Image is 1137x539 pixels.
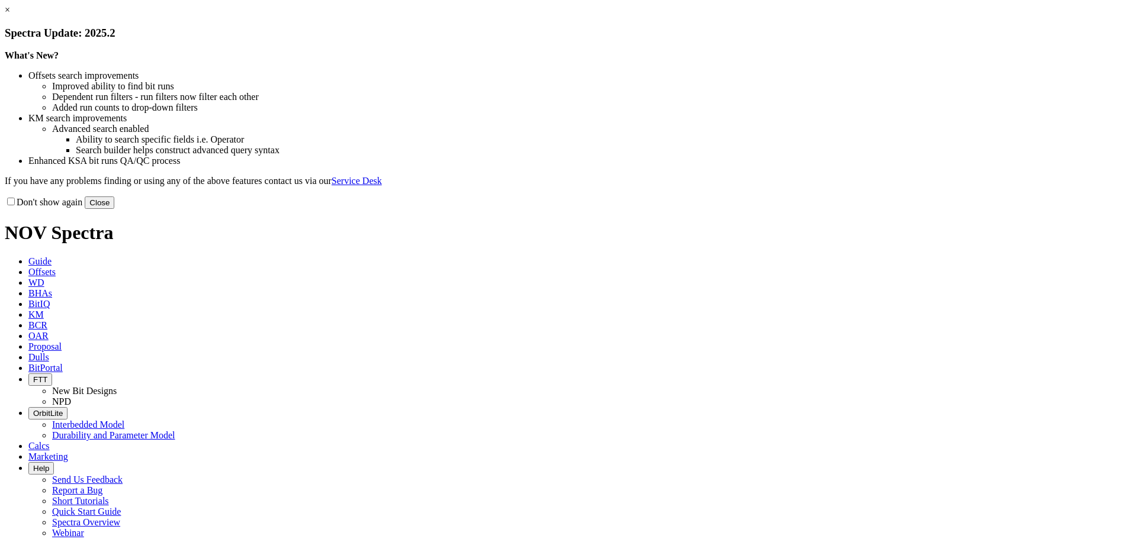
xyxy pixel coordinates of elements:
[85,196,114,209] button: Close
[28,277,44,288] span: WD
[52,506,121,517] a: Quick Start Guide
[33,375,47,384] span: FTT
[76,145,1132,156] li: Search builder helps construct advanced query syntax
[52,102,1132,113] li: Added run counts to drop-down filters
[28,299,50,309] span: BitIQ
[5,176,1132,186] p: If you have any problems finding or using any of the above features contact us via our
[52,81,1132,92] li: Improved ability to find bit runs
[52,496,109,506] a: Short Tutorials
[52,386,117,396] a: New Bit Designs
[5,197,82,207] label: Don't show again
[7,198,15,205] input: Don't show again
[52,419,124,430] a: Interbedded Model
[5,5,10,15] a: ×
[52,528,84,538] a: Webinar
[28,341,62,351] span: Proposal
[76,134,1132,145] li: Ability to search specific fields i.e. Operator
[52,485,102,495] a: Report a Bug
[28,441,50,451] span: Calcs
[5,222,1132,244] h1: NOV Spectra
[28,331,49,341] span: OAR
[28,352,49,362] span: Dulls
[52,475,123,485] a: Send Us Feedback
[28,156,1132,166] li: Enhanced KSA bit runs QA/QC process
[33,464,49,473] span: Help
[5,50,59,60] strong: What's New?
[28,70,1132,81] li: Offsets search improvements
[52,430,175,440] a: Durability and Parameter Model
[28,309,44,319] span: KM
[52,92,1132,102] li: Dependent run filters - run filters now filter each other
[28,288,52,298] span: BHAs
[28,363,63,373] span: BitPortal
[28,113,1132,124] li: KM search improvements
[28,256,52,266] span: Guide
[33,409,63,418] span: OrbitLite
[52,396,71,406] a: NPD
[52,517,120,527] a: Spectra Overview
[28,320,47,330] span: BCR
[52,124,1132,134] li: Advanced search enabled
[28,451,68,461] span: Marketing
[5,27,1132,40] h3: Spectra Update: 2025.2
[28,267,56,277] span: Offsets
[332,176,382,186] a: Service Desk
